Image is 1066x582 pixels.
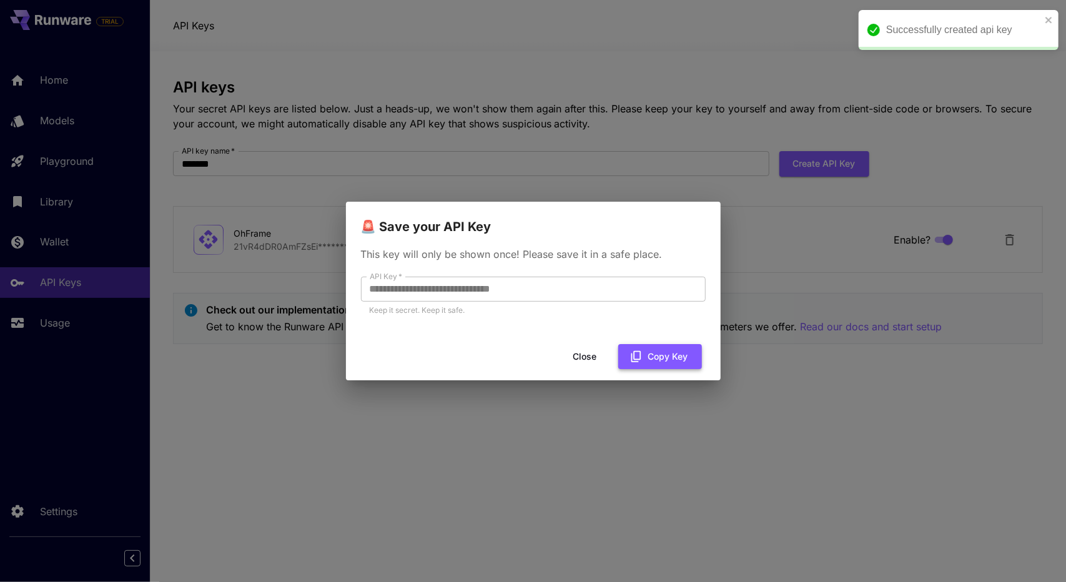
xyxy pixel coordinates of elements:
[361,247,706,262] p: This key will only be shown once! Please save it in a safe place.
[886,22,1041,37] div: Successfully created api key
[370,304,697,317] p: Keep it secret. Keep it safe.
[346,202,721,237] h2: 🚨 Save your API Key
[370,271,402,282] label: API Key
[557,344,613,370] button: Close
[618,344,702,370] button: Copy Key
[1045,15,1054,25] button: close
